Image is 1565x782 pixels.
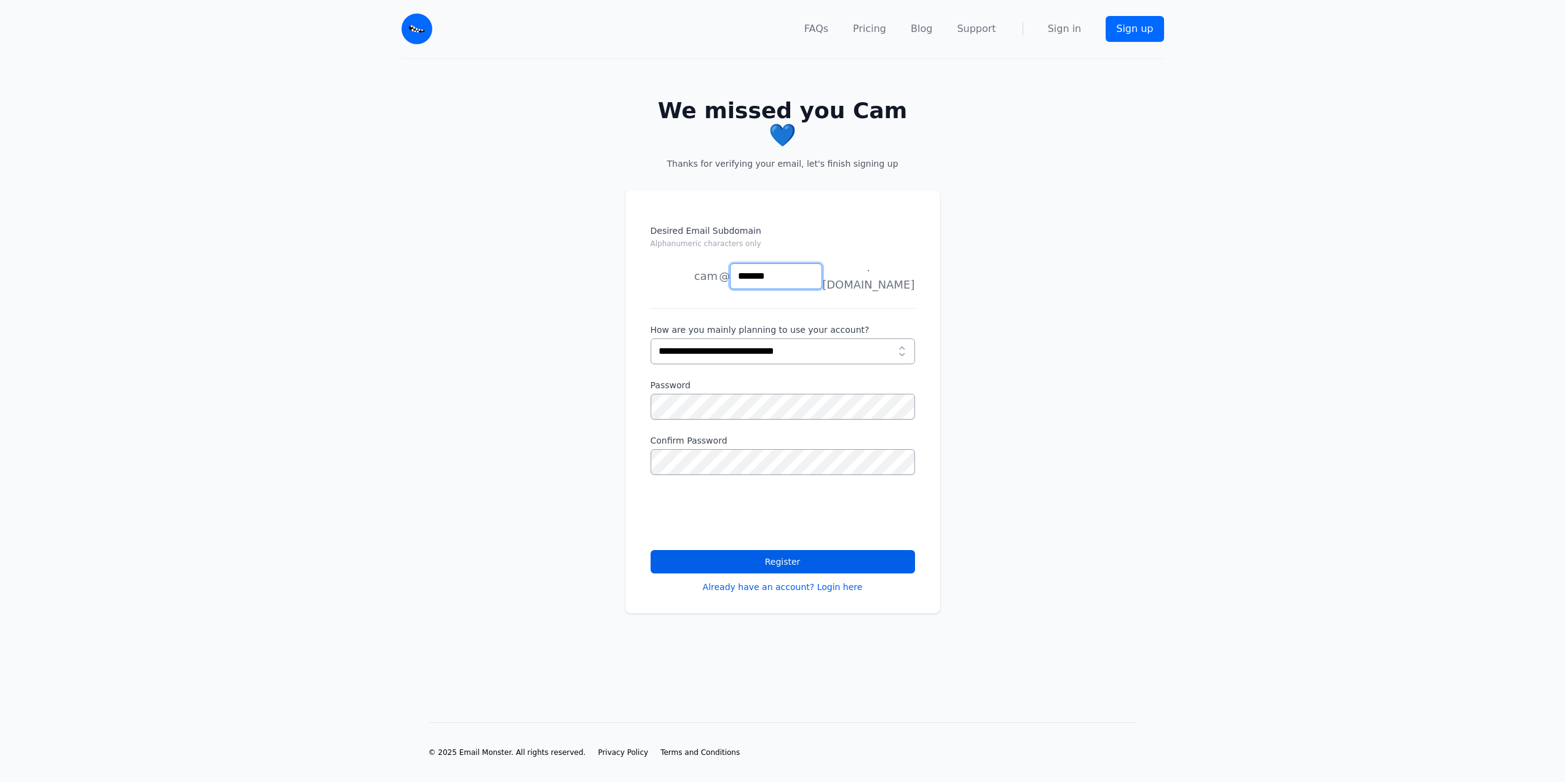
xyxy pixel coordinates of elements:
[660,748,740,757] a: Terms and Conditions
[651,264,718,289] li: cam
[651,239,761,248] small: Alphanumeric characters only
[402,14,432,44] img: Email Monster
[598,748,648,757] a: Privacy Policy
[719,268,730,285] span: @
[651,434,915,447] label: Confirm Password
[911,22,932,36] a: Blog
[645,158,921,170] p: Thanks for verifying your email, let's finish signing up
[957,22,996,36] a: Support
[645,98,921,148] h2: We missed you Cam 💙
[651,225,915,257] label: Desired Email Subdomain
[703,581,863,593] a: Already have an account? Login here
[651,550,915,573] button: Register
[1048,22,1082,36] a: Sign in
[651,324,915,336] label: How are you mainly planning to use your account?
[804,22,828,36] a: FAQs
[853,22,886,36] a: Pricing
[651,490,838,538] iframe: reCAPTCHA
[822,259,914,293] span: .[DOMAIN_NAME]
[1106,16,1163,42] a: Sign up
[651,379,915,391] label: Password
[429,748,586,757] li: © 2025 Email Monster. All rights reserved.
[660,748,740,757] span: Terms and Conditions
[598,748,648,757] span: Privacy Policy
